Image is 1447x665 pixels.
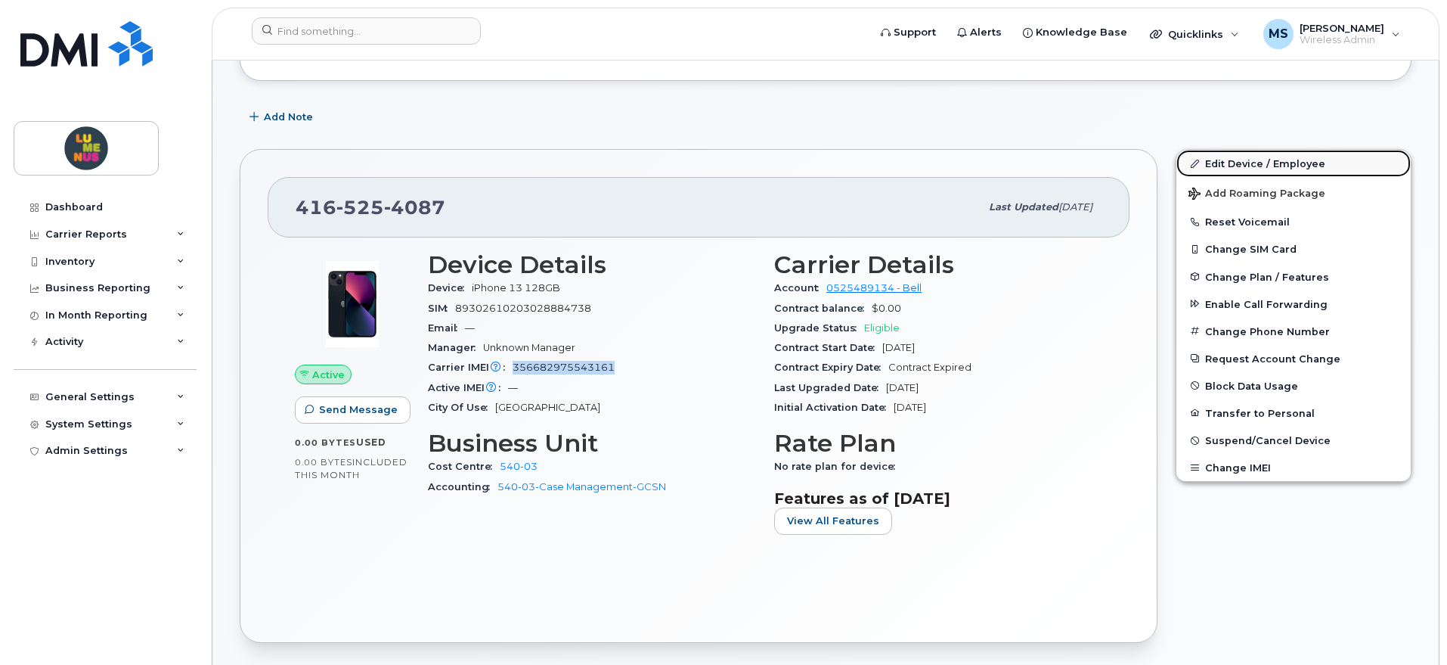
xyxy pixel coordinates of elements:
[774,251,1102,278] h3: Carrier Details
[428,402,495,413] span: City Of Use
[428,481,497,493] span: Accounting
[500,461,538,472] a: 540-03
[1176,399,1411,427] button: Transfer to Personal
[428,303,455,314] span: SIM
[774,489,1102,508] h3: Features as of [DATE]
[295,457,352,468] span: 0.00 Bytes
[774,508,892,535] button: View All Features
[1300,22,1384,34] span: [PERSON_NAME]
[947,17,1012,48] a: Alerts
[384,196,445,219] span: 4087
[1176,263,1411,291] button: Change Plan / Features
[497,481,666,493] a: 540-03-Case Management-GCSN
[774,461,903,472] span: No rate plan for device
[970,25,1002,40] span: Alerts
[1205,271,1329,282] span: Change Plan / Features
[1176,150,1411,177] a: Edit Device / Employee
[1176,291,1411,318] button: Enable Call Forwarding
[1176,235,1411,263] button: Change SIM Card
[774,382,886,393] span: Last Upgraded Date
[495,402,600,413] span: [GEOGRAPHIC_DATA]
[1176,177,1411,208] button: Add Roaming Package
[1205,298,1328,309] span: Enable Call Forwarding
[864,322,900,334] span: Eligible
[428,322,465,334] span: Email
[508,382,518,393] span: —
[1176,372,1411,399] button: Block Data Usage
[774,362,888,373] span: Contract Expiry Date
[465,322,475,334] span: —
[428,251,756,278] h3: Device Details
[1139,19,1250,49] div: Quicklinks
[252,17,481,45] input: Find something...
[1058,201,1092,213] span: [DATE]
[774,430,1102,457] h3: Rate Plan
[1012,17,1138,48] a: Knowledge Base
[1300,34,1384,46] span: Wireless Admin
[1176,345,1411,372] button: Request Account Change
[882,342,915,353] span: [DATE]
[1168,28,1223,40] span: Quicklinks
[894,402,926,413] span: [DATE]
[1269,25,1288,43] span: MS
[319,402,398,417] span: Send Message
[336,196,384,219] span: 525
[774,342,882,353] span: Contract Start Date
[428,362,513,373] span: Carrier IMEI
[295,396,411,424] button: Send Message
[888,362,971,373] span: Contract Expired
[1176,427,1411,454] button: Suspend/Cancel Device
[989,201,1058,213] span: Last updated
[295,437,356,448] span: 0.00 Bytes
[1176,454,1411,481] button: Change IMEI
[894,25,936,40] span: Support
[483,342,575,353] span: Unknown Manager
[428,461,500,472] span: Cost Centre
[455,303,591,314] span: 89302610203028884738
[312,368,345,382] span: Active
[428,382,508,393] span: Active IMEI
[356,437,386,448] span: used
[774,322,864,334] span: Upgrade Status
[774,303,872,314] span: Contract balance
[307,259,398,350] img: image20231002-3703462-1ig824h.jpeg
[428,430,756,457] h3: Business Unit
[1176,318,1411,345] button: Change Phone Number
[1253,19,1411,49] div: Mike Sousa
[870,17,947,48] a: Support
[264,110,313,124] span: Add Note
[240,104,326,131] button: Add Note
[1205,435,1331,446] span: Suspend/Cancel Device
[1176,208,1411,235] button: Reset Voicemail
[1036,25,1127,40] span: Knowledge Base
[774,282,826,294] span: Account
[787,514,879,528] span: View All Features
[428,282,472,294] span: Device
[1188,188,1325,202] span: Add Roaming Package
[428,342,483,353] span: Manager
[872,303,901,314] span: $0.00
[296,196,445,219] span: 416
[513,362,615,373] span: 356682975543161
[774,402,894,413] span: Initial Activation Date
[886,382,919,393] span: [DATE]
[472,282,560,294] span: iPhone 13 128GB
[826,282,922,294] a: 0525489134 - Bell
